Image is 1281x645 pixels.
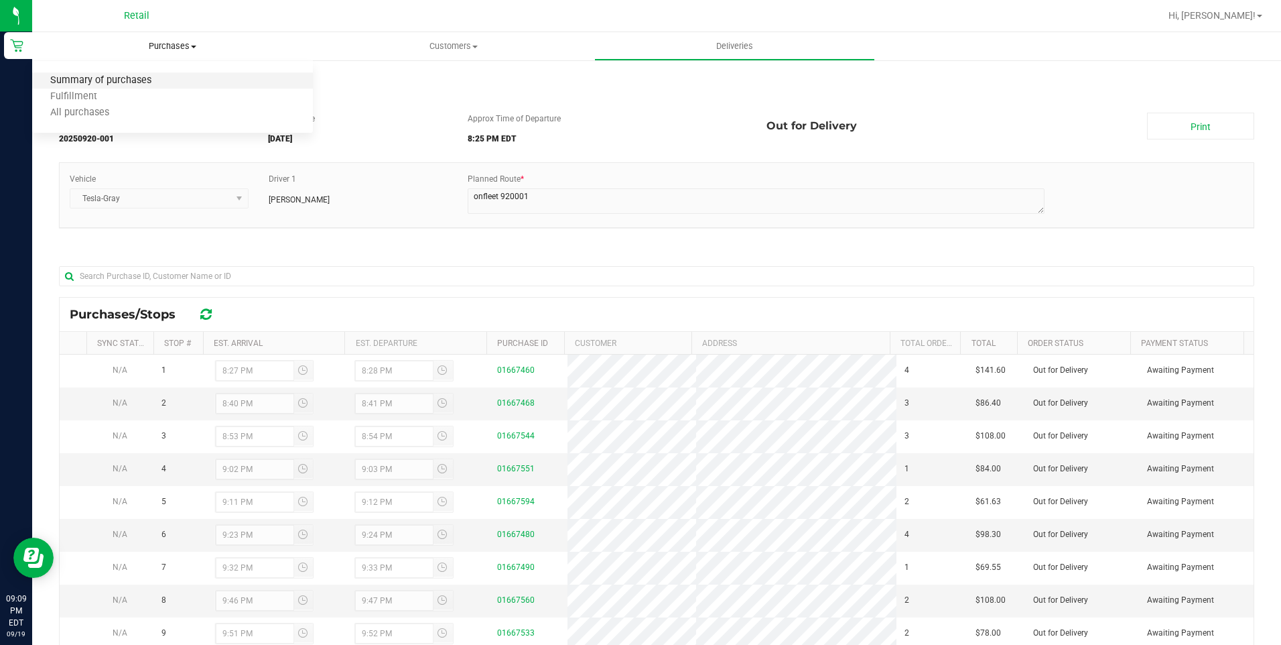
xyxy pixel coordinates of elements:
p: 09/19 [6,629,26,639]
a: 01667490 [497,563,535,572]
span: $61.63 [975,495,1001,508]
span: $86.40 [975,397,1001,410]
span: $108.00 [975,594,1006,607]
span: 4 [904,528,909,541]
h5: 8:25 PM EDT [468,135,746,143]
span: Awaiting Payment [1147,594,1214,607]
input: Search Purchase ID, Customer Name or ID [59,266,1254,286]
span: Awaiting Payment [1147,364,1214,377]
span: 3 [904,430,909,443]
label: Planned Route [468,173,524,185]
a: 01667544 [497,431,535,441]
span: Awaiting Payment [1147,463,1214,475]
span: Out for Delivery [1033,528,1088,541]
span: Hi, [PERSON_NAME]! [1168,10,1256,21]
span: 7 [161,561,166,574]
span: 1 [904,463,909,475]
span: All purchases [32,107,127,119]
span: $108.00 [975,430,1006,443]
th: Address [691,332,890,355]
a: Purchase ID [497,339,548,348]
span: N/A [113,398,127,408]
span: Awaiting Payment [1147,528,1214,541]
span: Purchases/Stops [70,307,189,322]
span: 1 [161,364,166,377]
span: Out for Delivery [1033,561,1088,574]
span: Out for Delivery [766,113,857,139]
span: N/A [113,365,127,375]
span: 2 [904,627,909,640]
a: Purchases Summary of purchases Fulfillment All purchases [32,32,313,60]
span: Awaiting Payment [1147,495,1214,508]
p: 09:09 PM EDT [6,593,26,629]
span: Awaiting Payment [1147,430,1214,443]
span: Out for Delivery [1033,463,1088,475]
label: Approx Time of Departure [468,113,561,125]
a: 01667533 [497,628,535,638]
a: 01667551 [497,464,535,473]
span: Retail [124,10,149,21]
span: 6 [161,528,166,541]
span: N/A [113,431,127,441]
span: 4 [904,364,909,377]
span: 3 [161,430,166,443]
span: Purchases [32,40,313,52]
label: Vehicle [70,173,96,185]
a: Est. Arrival [214,339,263,348]
span: $141.60 [975,364,1006,377]
span: N/A [113,628,127,638]
a: Deliveries [594,32,875,60]
span: Deliveries [698,40,771,52]
a: 01667460 [497,365,535,375]
span: $84.00 [975,463,1001,475]
span: Summary of purchases [32,75,170,86]
span: N/A [113,530,127,539]
span: Out for Delivery [1033,430,1088,443]
span: $78.00 [975,627,1001,640]
inline-svg: Retail [10,39,23,52]
span: Customers [314,40,593,52]
span: [PERSON_NAME] [269,194,330,206]
label: Driver 1 [269,173,296,185]
span: N/A [113,497,127,506]
a: Total [971,339,996,348]
a: 01667560 [497,595,535,605]
a: 01667468 [497,398,535,408]
span: Awaiting Payment [1147,561,1214,574]
a: 01667594 [497,497,535,506]
a: Customers [313,32,594,60]
span: Awaiting Payment [1147,397,1214,410]
span: 1 [904,561,909,574]
th: Customer [564,332,691,355]
span: $98.30 [975,528,1001,541]
strong: 20250920-001 [59,134,114,143]
a: Stop # [164,339,191,348]
span: N/A [113,464,127,473]
span: Out for Delivery [1033,594,1088,607]
span: 5 [161,495,166,508]
h5: [DATE] [268,135,447,143]
span: Fulfillment [32,91,115,103]
a: Payment Status [1141,339,1208,348]
iframe: Resource center [13,538,54,578]
span: 2 [904,495,909,508]
span: Out for Delivery [1033,495,1088,508]
span: Out for Delivery [1033,397,1088,410]
span: 3 [904,397,909,410]
th: Est. Departure [344,332,486,355]
span: N/A [113,563,127,572]
span: $69.55 [975,561,1001,574]
span: 8 [161,594,166,607]
span: 2 [161,397,166,410]
span: Out for Delivery [1033,364,1088,377]
span: 4 [161,463,166,475]
a: Print Manifest [1147,113,1254,139]
span: N/A [113,595,127,605]
span: 2 [904,594,909,607]
th: Total Order Lines [890,332,961,355]
span: Awaiting Payment [1147,627,1214,640]
a: 01667480 [497,530,535,539]
span: Out for Delivery [1033,627,1088,640]
span: 9 [161,627,166,640]
a: Order Status [1028,339,1083,348]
